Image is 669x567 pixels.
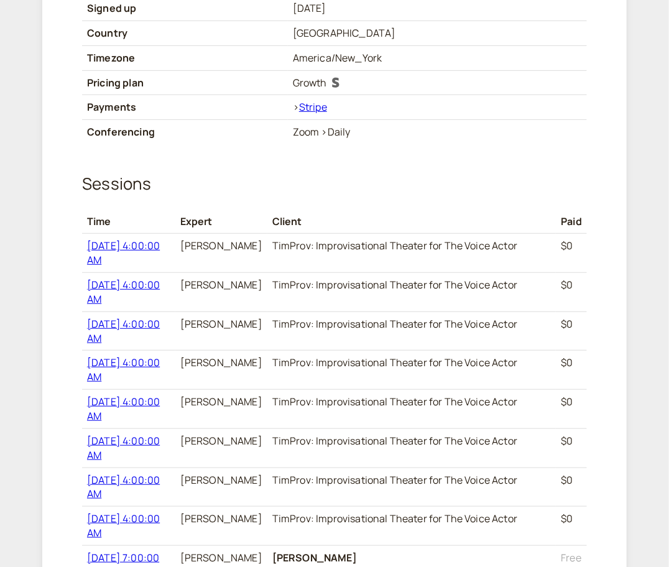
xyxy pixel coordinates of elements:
[267,273,556,312] td: TimProv: Improvisational Theater for The Voice Actor
[82,70,288,95] th: Pricing plan
[82,95,288,120] th: Payments
[556,273,587,312] td: $0
[87,278,160,306] a: [DATE] 4:00:00 AM
[293,125,320,139] span: Zoom
[87,512,160,540] a: [DATE] 4:00:00 AM
[82,21,288,45] th: Country
[82,172,587,196] h2: Sessions
[299,100,327,114] a: Stripe
[288,45,587,70] td: America/New_York
[87,239,160,267] a: [DATE] 4:00:00 AM
[267,351,556,390] td: TimProv: Improvisational Theater for The Voice Actor
[87,473,160,501] a: [DATE] 4:00:00 AM
[267,390,556,429] td: TimProv: Improvisational Theater for The Voice Actor
[82,210,175,234] th: Time
[87,356,160,384] a: [DATE] 4:00:00 AM
[288,70,587,95] td: Growth
[175,468,267,507] td: [PERSON_NAME]
[87,317,160,345] a: [DATE] 4:00:00 AM
[556,234,587,273] td: $0
[175,351,267,390] td: [PERSON_NAME]
[556,468,587,507] td: $0
[175,390,267,429] td: [PERSON_NAME]
[267,311,556,351] td: TimProv: Improvisational Theater for The Voice Actor
[267,507,556,546] td: TimProv: Improvisational Theater for The Voice Actor
[175,273,267,312] td: [PERSON_NAME]
[87,395,160,423] a: [DATE] 4:00:00 AM
[556,390,587,429] td: $0
[82,45,288,70] th: Timezone
[556,210,587,234] th: Paid
[175,507,267,546] td: [PERSON_NAME]
[175,234,267,273] td: [PERSON_NAME]
[556,428,587,468] td: $0
[328,125,351,139] span: Daily
[267,234,556,273] td: TimProv: Improvisational Theater for The Voice Actor
[293,100,299,114] span: >
[321,125,328,139] span: >
[175,428,267,468] td: [PERSON_NAME]
[175,311,267,351] td: [PERSON_NAME]
[267,210,556,234] th: Client
[267,468,556,507] td: TimProv: Improvisational Theater for The Voice Actor
[561,551,581,565] span: Free
[556,507,587,546] td: $0
[175,210,267,234] th: Expert
[288,21,587,45] td: [GEOGRAPHIC_DATA]
[556,351,587,390] td: $0
[556,311,587,351] td: $0
[267,428,556,468] td: TimProv: Improvisational Theater for The Voice Actor
[87,434,160,462] a: [DATE] 4:00:00 AM
[82,120,288,144] th: Conferencing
